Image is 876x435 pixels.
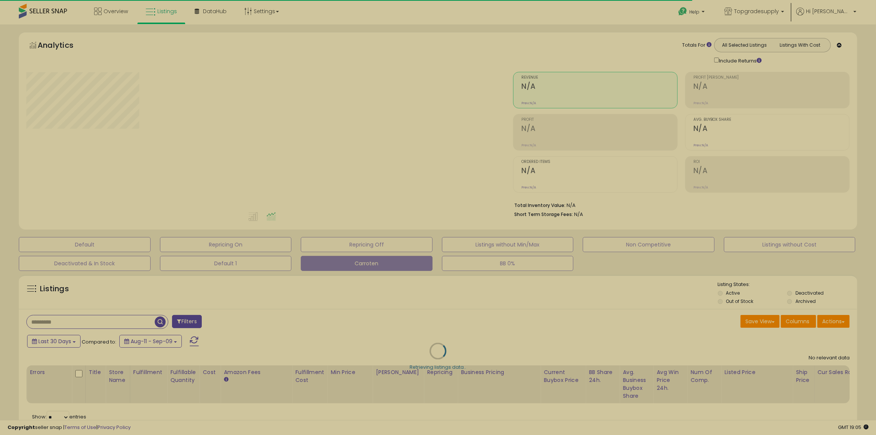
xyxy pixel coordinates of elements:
span: Avg. Buybox Share [693,118,849,122]
a: Hi [PERSON_NAME] [796,8,856,24]
span: DataHub [203,8,227,15]
button: BB 0% [442,256,574,271]
span: Overview [104,8,128,15]
span: Topgradesupply [734,8,779,15]
span: Listings [157,8,177,15]
h2: N/A [521,82,677,92]
button: Listings With Cost [772,40,828,50]
small: Prev: N/A [693,185,708,190]
h2: N/A [693,166,849,176]
span: Profit [PERSON_NAME] [693,76,849,80]
h2: N/A [693,82,849,92]
strong: Copyright [8,424,35,431]
small: Prev: N/A [521,185,536,190]
button: Deactivated & In Stock [19,256,151,271]
span: Revenue [521,76,677,80]
button: Repricing On [160,237,292,252]
div: Retrieving listings data.. [410,364,466,371]
button: Listings without Min/Max [442,237,574,252]
div: Include Returns [708,56,771,64]
small: Prev: N/A [521,101,536,105]
h2: N/A [521,124,677,134]
button: All Selected Listings [716,40,772,50]
button: Repricing Off [301,237,433,252]
small: Prev: N/A [693,143,708,148]
small: Prev: N/A [693,101,708,105]
a: Help [672,1,712,24]
b: Short Term Storage Fees: [514,211,573,217]
h2: N/A [693,124,849,134]
small: Prev: N/A [521,143,536,148]
div: Totals For [682,42,711,49]
li: N/A [514,200,844,209]
span: Hi [PERSON_NAME] [806,8,851,15]
span: ROI [693,160,849,164]
b: Total Inventory Value: [514,202,565,208]
span: N/A [574,211,583,218]
span: Profit [521,118,677,122]
h2: N/A [521,166,677,176]
button: Non Competitive [583,237,715,252]
h5: Analytics [38,40,88,52]
button: Carroten [301,256,433,271]
button: Default 1 [160,256,292,271]
span: Help [689,9,699,15]
button: Listings without Cost [724,237,856,252]
i: Get Help [678,7,687,16]
div: seller snap | | [8,424,131,431]
span: Ordered Items [521,160,677,164]
button: Default [19,237,151,252]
